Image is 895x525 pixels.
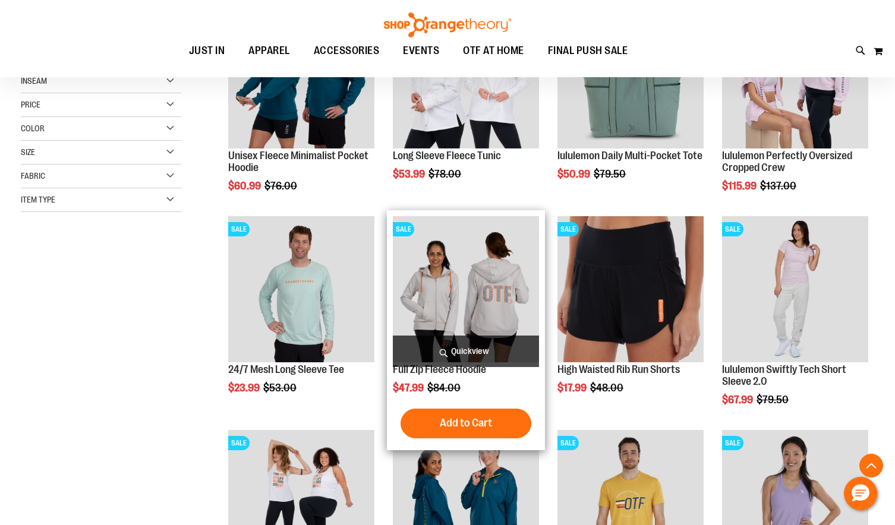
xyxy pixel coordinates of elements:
[228,180,263,192] span: $60.99
[21,76,47,86] span: Inseam
[557,168,592,180] span: $50.99
[859,454,883,477] button: Back To Top
[722,180,758,192] span: $115.99
[393,216,539,362] img: Main Image of 1457091
[760,180,798,192] span: $137.00
[393,222,414,236] span: SALE
[557,363,680,375] a: High Waisted Rib Run Shorts
[387,210,545,450] div: product
[21,147,35,157] span: Size
[722,216,868,362] img: lululemon Swiftly Tech Short Sleeve 2.0
[237,37,302,65] a: APPAREL
[722,150,852,173] a: lululemon Perfectly Oversized Cropped Crew
[594,168,628,180] span: $79.50
[21,100,40,109] span: Price
[716,210,874,436] div: product
[757,394,790,406] span: $79.50
[228,216,374,364] a: Main Image of 1457095SALE
[403,37,439,64] span: EVENTS
[427,382,462,394] span: $84.00
[451,37,536,65] a: OTF AT HOME
[314,37,380,64] span: ACCESSORIES
[557,436,579,450] span: SALE
[844,477,877,510] button: Hello, have a question? Let’s chat.
[391,37,451,65] a: EVENTS
[548,37,628,64] span: FINAL PUSH SALE
[722,436,743,450] span: SALE
[557,216,704,364] a: High Waisted Rib Run ShortsSALE
[302,37,392,65] a: ACCESSORIES
[21,171,45,181] span: Fabric
[393,382,426,394] span: $47.99
[463,37,524,64] span: OTF AT HOME
[228,436,250,450] span: SALE
[557,216,704,362] img: High Waisted Rib Run Shorts
[557,150,702,162] a: lululemon Daily Multi-Pocket Tote
[557,222,579,236] span: SALE
[393,216,539,364] a: Main Image of 1457091SALE
[21,195,55,204] span: Item Type
[263,382,298,394] span: $53.00
[189,37,225,64] span: JUST IN
[393,336,539,367] a: Quickview
[428,168,463,180] span: $78.00
[590,382,625,394] span: $48.00
[393,363,486,375] a: Full Zip Fleece Hoodie
[393,150,501,162] a: Long Sleeve Fleece Tunic
[222,210,380,424] div: product
[177,37,237,65] a: JUST IN
[536,37,640,64] a: FINAL PUSH SALE
[228,363,344,375] a: 24/7 Mesh Long Sleeve Tee
[228,216,374,362] img: Main Image of 1457095
[228,150,368,173] a: Unisex Fleece Minimalist Pocket Hoodie
[722,216,868,364] a: lululemon Swiftly Tech Short Sleeve 2.0SALE
[722,363,846,387] a: lululemon Swiftly Tech Short Sleeve 2.0
[722,394,755,406] span: $67.99
[21,124,45,133] span: Color
[440,416,492,429] span: Add to Cart
[557,382,588,394] span: $17.99
[264,180,299,192] span: $76.00
[248,37,290,64] span: APPAREL
[401,409,531,438] button: Add to Cart
[393,168,427,180] span: $53.99
[228,222,250,236] span: SALE
[382,12,513,37] img: Shop Orangetheory
[228,382,261,394] span: $23.99
[552,210,710,424] div: product
[722,222,743,236] span: SALE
